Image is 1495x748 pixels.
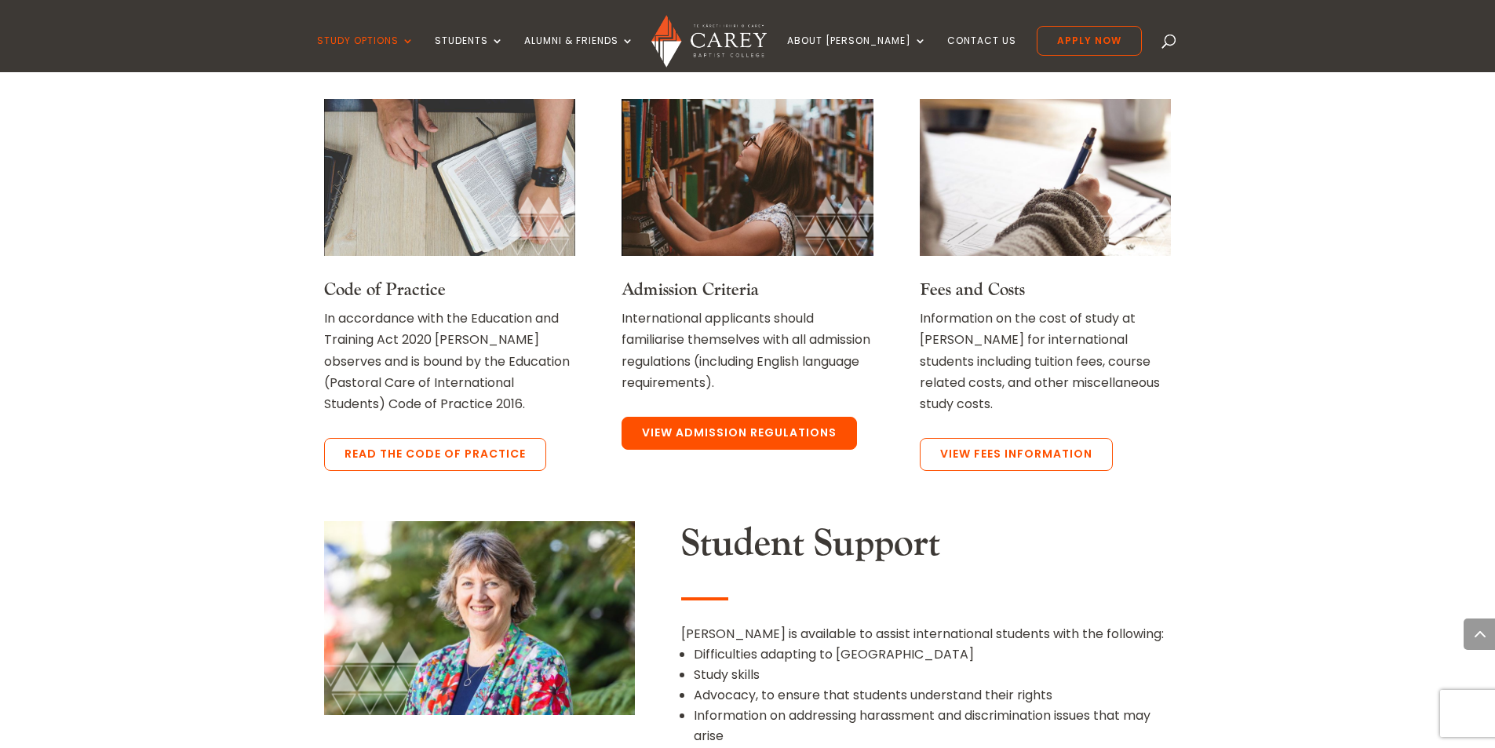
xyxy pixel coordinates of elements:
[324,243,575,261] a: an arm holding an open bible
[317,35,414,72] a: Study Options
[787,35,927,72] a: About [PERSON_NAME]
[1037,26,1142,56] a: Apply Now
[324,308,575,414] p: In accordance with the Education and Training Act 2020 [PERSON_NAME] observes and is bound by the...
[324,279,446,301] a: Code of Practice
[324,438,546,471] a: Read the Code of Practice
[324,99,575,256] img: an arm holding an open bible
[622,279,759,301] a: Admission Criteria
[524,35,634,72] a: Alumni & Friends
[694,685,1171,706] li: Advocacy, to ensure that students understand their rights
[920,308,1171,414] p: Information on the cost of study at [PERSON_NAME] for international students including tuition fe...
[622,99,873,256] img: Woman looking for a book in a library
[622,308,873,393] p: International applicants should familiarise themselves with all admission regulations (including ...
[920,243,1171,261] a: A hand writing links to Fees and Money Matters
[622,417,857,450] a: View Admission Regulations
[435,35,504,72] a: Students
[947,35,1016,72] a: Contact Us
[681,521,1171,575] h2: Student Support
[920,279,1025,301] a: Fees and Costs
[694,706,1171,746] li: Information on addressing harassment and discrimination issues that may arise
[694,644,1171,665] li: Difficulties adapting to [GEOGRAPHIC_DATA]
[920,438,1113,471] a: View Fees Information
[694,665,1171,685] li: Study skills
[920,99,1171,256] img: A hand writing links to Fees and Money Matters
[681,623,1171,644] p: [PERSON_NAME] is available to assist international students with the following:
[324,521,635,716] img: 0H4A3022_Neroli Hollis
[651,15,767,68] img: Carey Baptist College
[622,243,873,261] a: Woman looking for a book in a library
